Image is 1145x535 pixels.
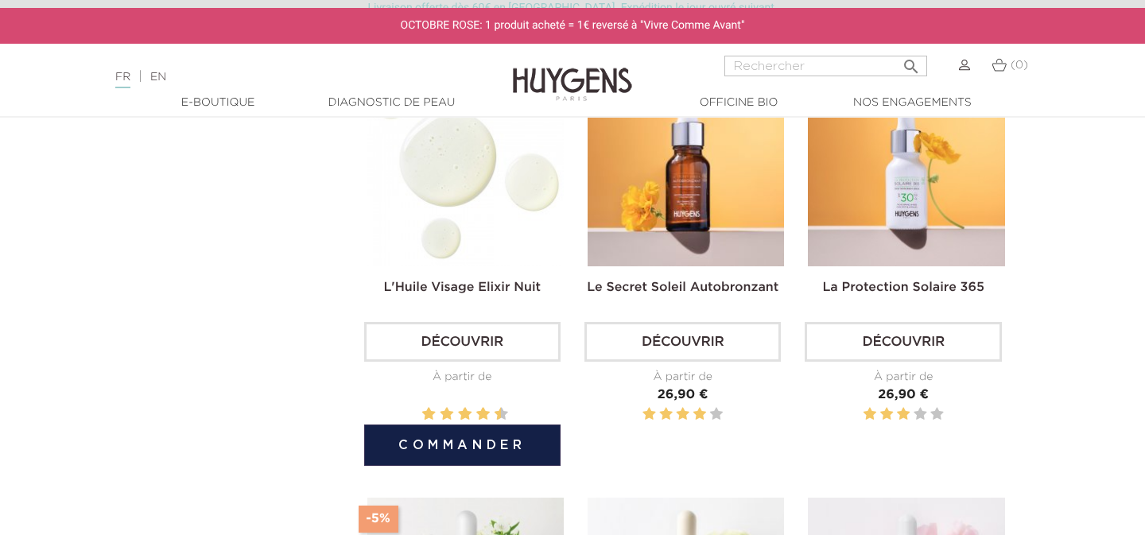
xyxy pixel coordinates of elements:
label: 5 [710,405,723,425]
label: 2 [880,405,893,425]
div: À partir de [364,369,561,386]
label: 3 [897,405,910,425]
a: FR [115,72,130,88]
a: Nos engagements [833,95,992,111]
label: 1 [642,405,655,425]
label: 7 [473,405,475,425]
div: | [107,68,465,87]
input: Rechercher [724,56,927,76]
a: Diagnostic de peau [312,95,471,111]
label: 5 [930,405,943,425]
span: -5% [359,506,398,533]
i:  [902,52,921,72]
label: 2 [659,405,672,425]
label: 4 [914,405,926,425]
a: Officine Bio [659,95,818,111]
label: 4 [443,405,451,425]
a: Découvrir [364,322,561,362]
label: 10 [497,405,505,425]
label: 8 [479,405,487,425]
img: Huygens [513,42,632,103]
a: Le Secret Soleil Autobronzant [587,281,778,294]
a: Découvrir [584,322,781,362]
a: E-Boutique [138,95,297,111]
label: 5 [455,405,457,425]
label: 1 [419,405,421,425]
a: EN [150,72,166,83]
span: 26,90 € [658,389,708,401]
div: À partir de [805,369,1001,386]
label: 9 [491,405,494,425]
label: 6 [461,405,469,425]
span: (0) [1011,60,1028,71]
a: L'Huile Visage Elixir Nuit [383,281,541,294]
span: 26,90 € [878,389,929,401]
img: Le Secret Soleil Autobronzant [588,70,784,266]
label: 4 [693,405,706,425]
label: 1 [864,405,876,425]
img: La Protection Solaire 365 [808,70,1004,266]
button: Commander [364,425,561,466]
div: À partir de [584,369,781,386]
label: 2 [425,405,433,425]
a: Découvrir [805,322,1001,362]
button:  [897,51,926,72]
label: 3 [437,405,440,425]
a: La Protection Solaire 365 [822,281,984,294]
label: 3 [677,405,689,425]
